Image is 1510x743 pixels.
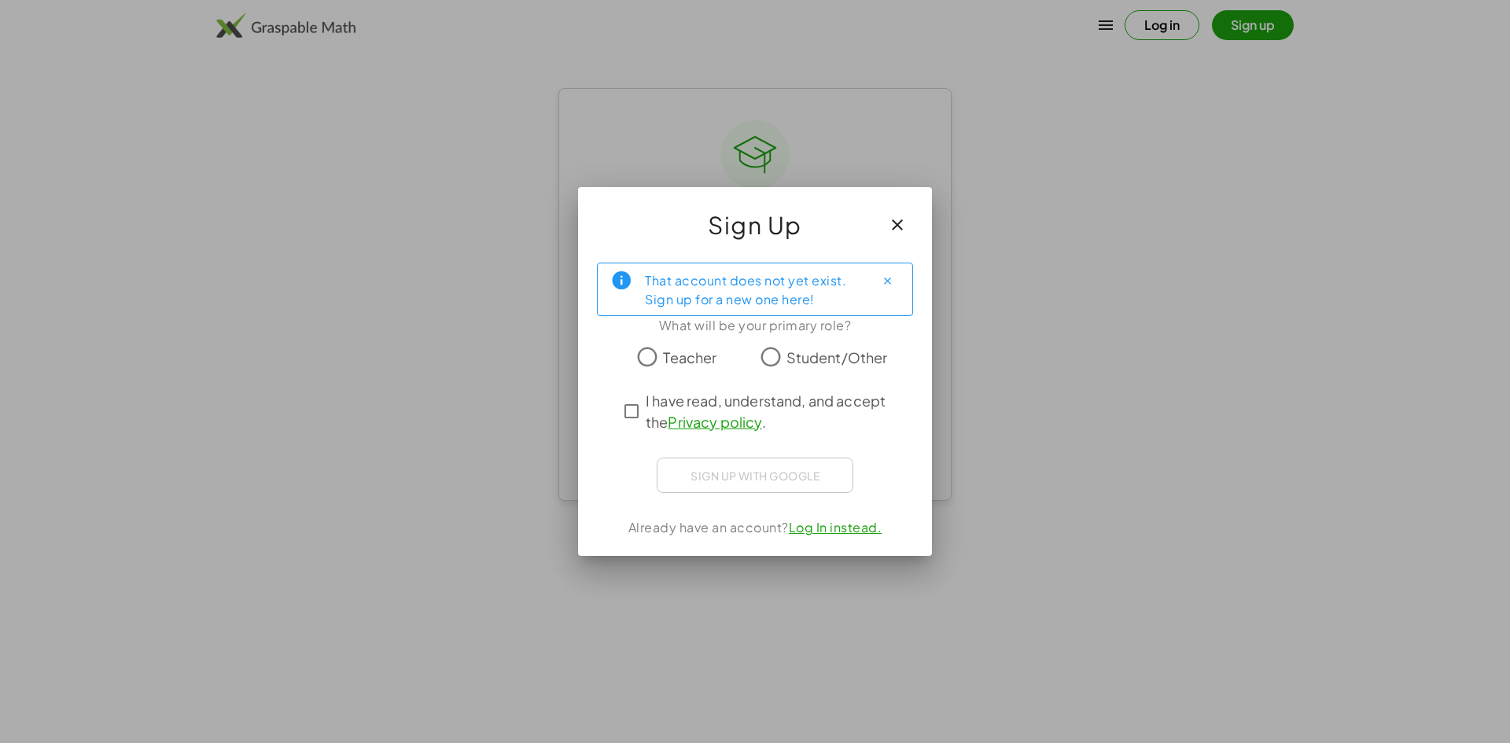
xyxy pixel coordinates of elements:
[597,316,913,335] div: What will be your primary role?
[875,268,900,293] button: Close
[597,518,913,537] div: Already have an account?
[708,206,802,244] span: Sign Up
[645,270,862,309] div: That account does not yet exist. Sign up for a new one here!
[646,390,893,432] span: I have read, understand, and accept the .
[663,347,716,368] span: Teacher
[786,347,888,368] span: Student/Other
[789,519,882,535] a: Log In instead.
[668,413,761,431] a: Privacy policy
